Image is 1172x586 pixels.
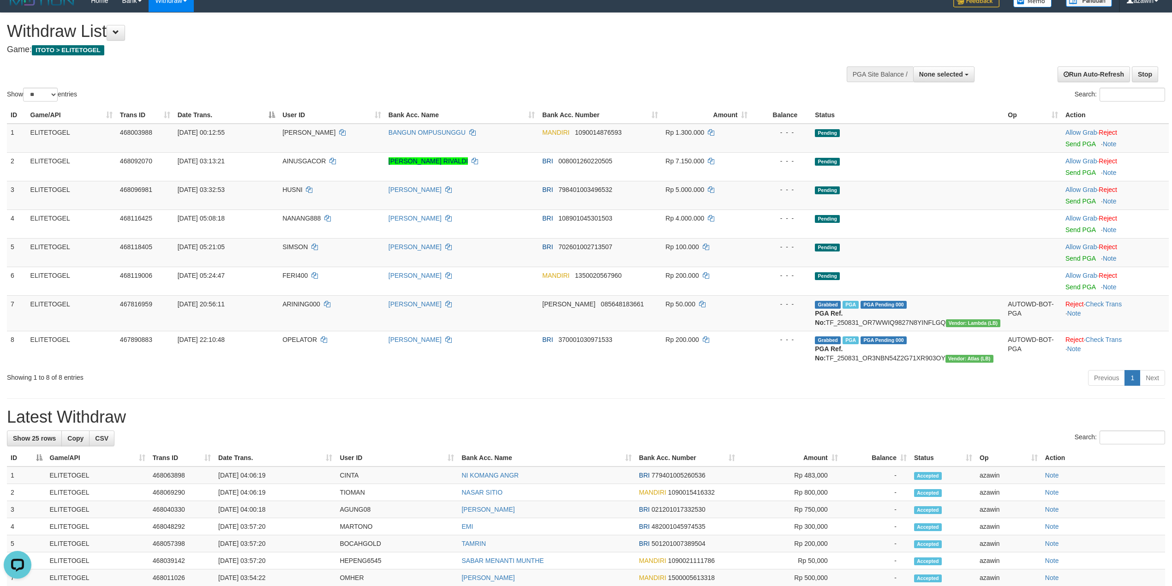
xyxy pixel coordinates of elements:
a: Send PGA [1065,169,1095,176]
a: [PERSON_NAME] [389,186,442,193]
span: BRI [639,523,650,530]
span: Copy 370001030971533 to clipboard [558,336,612,343]
td: [DATE] 03:57:20 [215,535,336,552]
a: CSV [89,431,114,446]
td: ELITETOGEL [27,331,116,366]
td: - [842,484,910,501]
span: [DATE] 22:10:48 [178,336,225,343]
td: · [1062,238,1169,267]
span: Pending [815,244,840,251]
a: Send PGA [1065,197,1095,205]
span: NANANG888 [282,215,321,222]
td: 5 [7,535,46,552]
td: - [842,552,910,569]
h4: Game: [7,45,772,54]
a: Note [1103,255,1117,262]
span: Copy 1500005613318 to clipboard [668,574,715,581]
a: EMI [461,523,473,530]
td: ELITETOGEL [27,209,116,238]
th: Status [811,107,1004,124]
span: HUSNI [282,186,303,193]
a: Reject [1099,215,1117,222]
td: 8 [7,331,27,366]
span: Show 25 rows [13,435,56,442]
a: NASAR SITIO [461,489,502,496]
a: Allow Grab [1065,186,1097,193]
span: Copy 108901045301503 to clipboard [558,215,612,222]
span: BRI [639,472,650,479]
span: Copy 501201007389504 to clipboard [652,540,706,547]
th: Date Trans.: activate to sort column descending [174,107,279,124]
td: · [1062,209,1169,238]
h1: Withdraw List [7,22,772,41]
a: Note [1045,472,1059,479]
span: ITOTO > ELITETOGEL [32,45,104,55]
a: Note [1045,557,1059,564]
td: 3 [7,181,27,209]
td: azawin [976,552,1041,569]
td: · · [1062,331,1169,366]
th: Bank Acc. Number: activate to sort column ascending [538,107,662,124]
a: TAMRIN [461,540,486,547]
span: [DATE] 03:13:21 [178,157,225,165]
td: TIOMAN [336,484,458,501]
div: - - - [755,335,807,344]
td: ELITETOGEL [27,124,116,153]
th: Amount: activate to sort column ascending [662,107,751,124]
h1: Latest Withdraw [7,408,1165,426]
a: NI KOMANG ANGR [461,472,519,479]
label: Search: [1075,88,1165,102]
span: FERI400 [282,272,308,279]
span: BRI [542,157,553,165]
span: Accepted [914,557,942,565]
span: 468092070 [120,157,152,165]
span: Copy 1090015416332 to clipboard [668,489,715,496]
span: Copy 008001260220505 to clipboard [558,157,612,165]
a: BANGUN OMPUSUNGGU [389,129,466,136]
label: Show entries [7,88,77,102]
div: - - - [755,242,807,251]
span: Accepted [914,574,942,582]
td: MARTONO [336,518,458,535]
th: Action [1041,449,1165,466]
th: Balance [751,107,811,124]
th: User ID: activate to sort column ascending [279,107,385,124]
span: MANDIRI [639,489,666,496]
a: Note [1103,226,1117,233]
b: PGA Ref. No: [815,310,843,326]
span: [DATE] 05:24:47 [178,272,225,279]
span: [DATE] 20:56:11 [178,300,225,308]
td: ELITETOGEL [27,181,116,209]
td: · [1062,152,1169,181]
span: Copy 1350020567960 to clipboard [575,272,622,279]
td: ELITETOGEL [27,238,116,267]
span: 467890883 [120,336,152,343]
a: Reject [1065,300,1084,308]
span: Rp 7.150.000 [665,157,704,165]
a: [PERSON_NAME] [389,215,442,222]
td: 468069290 [149,484,215,501]
td: ELITETOGEL [27,267,116,295]
span: PGA Pending [861,336,907,344]
span: SIMSON [282,243,308,251]
td: [DATE] 04:00:18 [215,501,336,518]
td: · [1062,267,1169,295]
td: [DATE] 03:57:20 [215,552,336,569]
span: · [1065,129,1099,136]
a: Send PGA [1065,283,1095,291]
span: [PERSON_NAME] [542,300,595,308]
a: Send PGA [1065,255,1095,262]
td: ELITETOGEL [46,518,149,535]
th: User ID: activate to sort column ascending [336,449,458,466]
span: [DATE] 05:21:05 [178,243,225,251]
th: Bank Acc. Name: activate to sort column ascending [385,107,538,124]
div: PGA Site Balance / [847,66,913,82]
th: Date Trans.: activate to sort column ascending [215,449,336,466]
span: Accepted [914,472,942,480]
th: Op: activate to sort column ascending [1004,107,1062,124]
td: azawin [976,535,1041,552]
div: - - - [755,271,807,280]
span: Pending [815,129,840,137]
a: Reject [1065,336,1084,343]
td: 7 [7,295,27,331]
